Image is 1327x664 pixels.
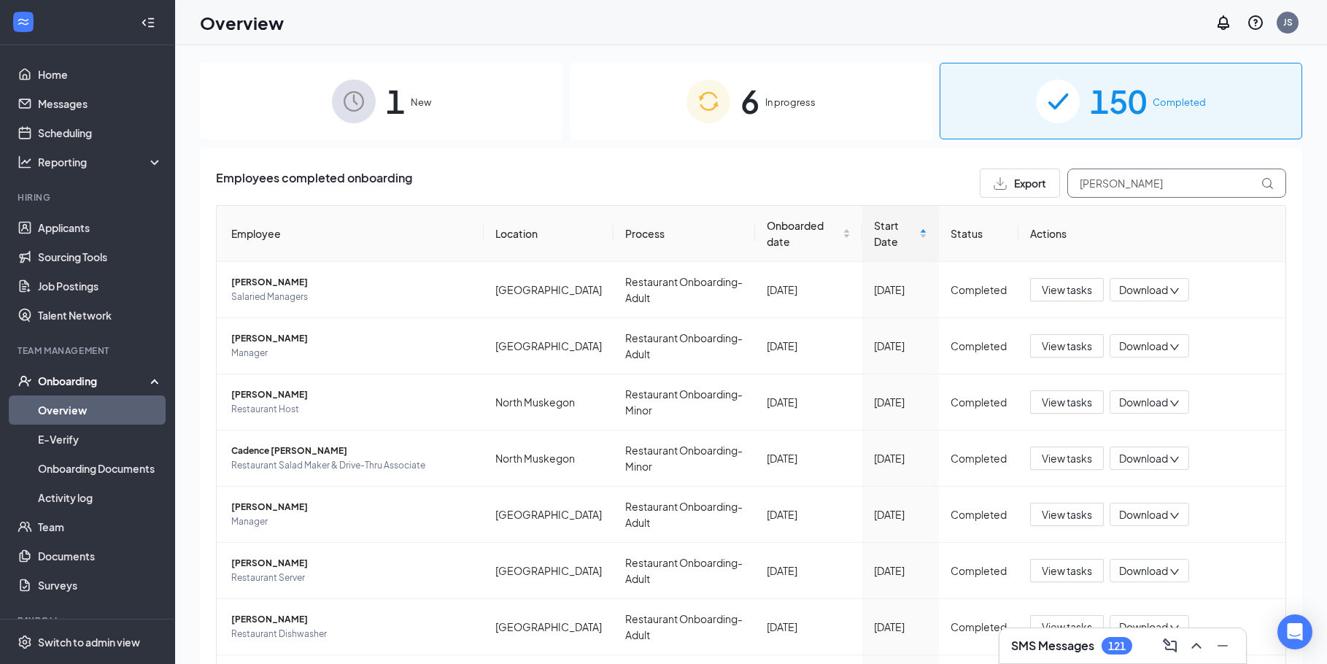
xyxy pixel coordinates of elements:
[38,571,163,600] a: Surveys
[767,338,851,354] div: [DATE]
[1161,637,1179,655] svg: ComposeMessage
[231,514,472,529] span: Manager
[1169,398,1180,409] span: down
[231,571,472,585] span: Restaurant Server
[939,206,1018,262] th: Status
[614,543,754,599] td: Restaurant Onboarding-Adult
[484,374,614,431] td: North Muskegon
[1042,394,1092,410] span: View tasks
[1188,637,1205,655] svg: ChevronUp
[38,60,163,89] a: Home
[38,301,163,330] a: Talent Network
[1042,619,1092,635] span: View tasks
[1030,390,1104,414] button: View tasks
[1030,559,1104,582] button: View tasks
[1042,563,1092,579] span: View tasks
[38,271,163,301] a: Job Postings
[614,431,754,487] td: Restaurant Onboarding-Minor
[231,627,472,641] span: Restaurant Dishwasher
[484,318,614,374] td: [GEOGRAPHIC_DATA]
[951,338,1007,354] div: Completed
[231,290,472,304] span: Salaried Managers
[1214,637,1231,655] svg: Minimize
[874,506,926,522] div: [DATE]
[1119,395,1168,410] span: Download
[767,619,851,635] div: [DATE]
[1030,278,1104,301] button: View tasks
[18,344,160,357] div: Team Management
[484,206,614,262] th: Location
[980,169,1060,198] button: Export
[1014,178,1046,188] span: Export
[141,15,155,30] svg: Collapse
[484,543,614,599] td: [GEOGRAPHIC_DATA]
[1108,640,1126,652] div: 121
[951,563,1007,579] div: Completed
[200,10,284,35] h1: Overview
[18,191,160,204] div: Hiring
[1119,282,1168,298] span: Download
[1030,615,1104,638] button: View tasks
[38,374,150,388] div: Onboarding
[1090,76,1147,126] span: 150
[1119,451,1168,466] span: Download
[951,506,1007,522] div: Completed
[38,635,140,649] div: Switch to admin view
[1011,638,1094,654] h3: SMS Messages
[1169,455,1180,465] span: down
[874,394,926,410] div: [DATE]
[767,282,851,298] div: [DATE]
[231,346,472,360] span: Manager
[484,262,614,318] td: [GEOGRAPHIC_DATA]
[38,395,163,425] a: Overview
[755,206,863,262] th: Onboarded date
[614,206,754,262] th: Process
[1042,506,1092,522] span: View tasks
[1119,563,1168,579] span: Download
[1042,450,1092,466] span: View tasks
[16,15,31,29] svg: WorkstreamLogo
[767,563,851,579] div: [DATE]
[1018,206,1285,262] th: Actions
[951,394,1007,410] div: Completed
[1169,342,1180,352] span: down
[1067,169,1286,198] input: Search by Name, Job Posting, or Process
[38,213,163,242] a: Applicants
[1119,507,1168,522] span: Download
[1169,286,1180,296] span: down
[1169,623,1180,633] span: down
[1153,95,1206,109] span: Completed
[386,76,405,126] span: 1
[1169,511,1180,521] span: down
[1042,282,1092,298] span: View tasks
[38,118,163,147] a: Scheduling
[1119,339,1168,354] span: Download
[874,217,916,250] span: Start Date
[38,454,163,483] a: Onboarding Documents
[1158,634,1182,657] button: ComposeMessage
[38,483,163,512] a: Activity log
[951,282,1007,298] div: Completed
[614,487,754,543] td: Restaurant Onboarding-Adult
[38,89,163,118] a: Messages
[231,331,472,346] span: [PERSON_NAME]
[1169,567,1180,577] span: down
[1119,619,1168,635] span: Download
[231,458,472,473] span: Restaurant Salad Maker & Drive-Thru Associate
[1277,614,1312,649] div: Open Intercom Messenger
[18,155,32,169] svg: Analysis
[767,217,840,250] span: Onboarded date
[874,619,926,635] div: [DATE]
[411,95,431,109] span: New
[216,169,412,198] span: Employees completed onboarding
[38,155,163,169] div: Reporting
[1211,634,1234,657] button: Minimize
[1215,14,1232,31] svg: Notifications
[1042,338,1092,354] span: View tasks
[231,612,472,627] span: [PERSON_NAME]
[1283,16,1293,28] div: JS
[767,394,851,410] div: [DATE]
[1030,503,1104,526] button: View tasks
[767,450,851,466] div: [DATE]
[765,95,816,109] span: In progress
